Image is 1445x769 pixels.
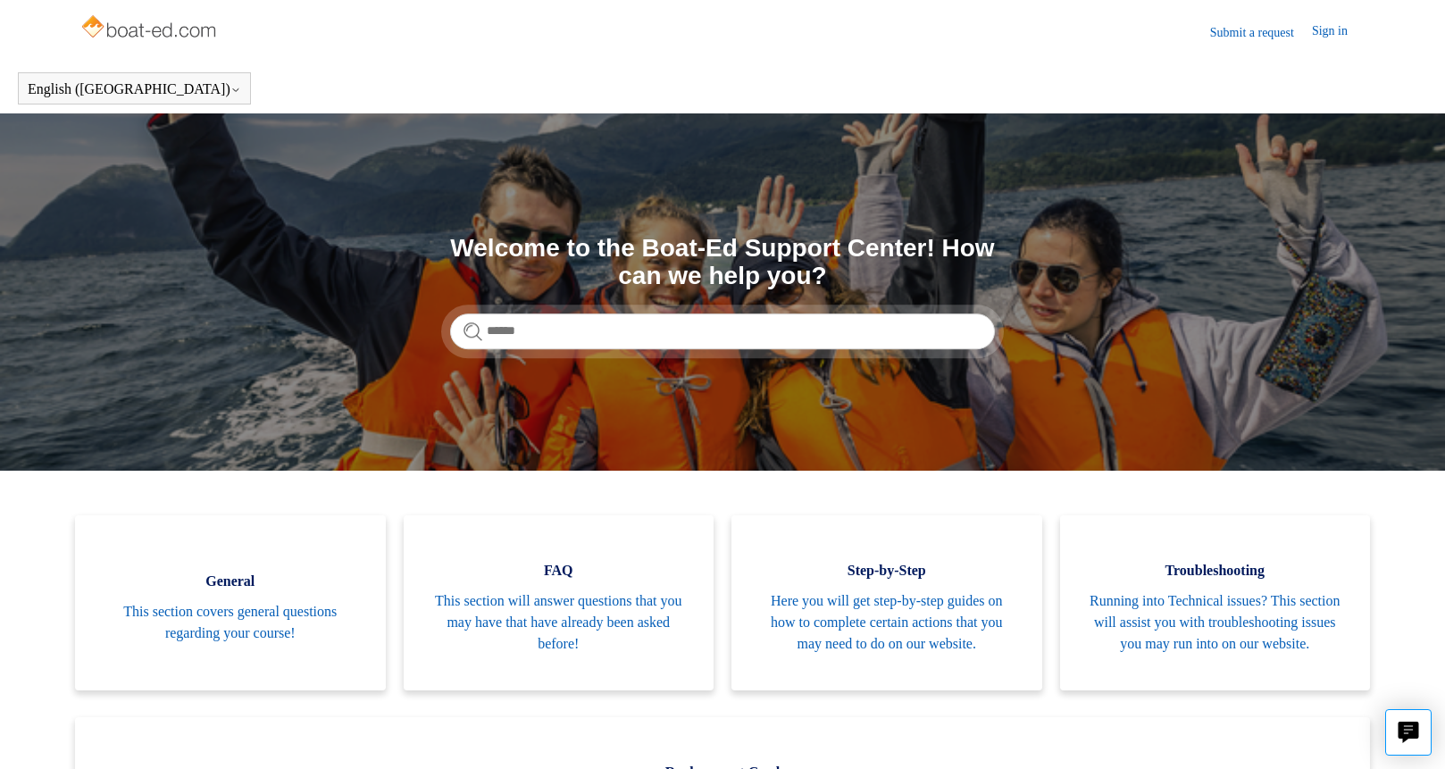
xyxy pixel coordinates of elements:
[79,11,221,46] img: Boat-Ed Help Center home page
[430,560,688,581] span: FAQ
[1210,23,1312,42] a: Submit a request
[404,515,714,690] a: FAQ This section will answer questions that you may have that have already been asked before!
[450,235,995,290] h1: Welcome to the Boat-Ed Support Center! How can we help you?
[1312,21,1366,43] a: Sign in
[1087,560,1344,581] span: Troubleshooting
[102,601,359,644] span: This section covers general questions regarding your course!
[758,590,1015,655] span: Here you will get step-by-step guides on how to complete certain actions that you may need to do ...
[28,81,241,97] button: English ([GEOGRAPHIC_DATA])
[1385,709,1432,756] button: Live chat
[450,313,995,349] input: Search
[731,515,1042,690] a: Step-by-Step Here you will get step-by-step guides on how to complete certain actions that you ma...
[75,515,386,690] a: General This section covers general questions regarding your course!
[1087,590,1344,655] span: Running into Technical issues? This section will assist you with troubleshooting issues you may r...
[430,590,688,655] span: This section will answer questions that you may have that have already been asked before!
[102,571,359,592] span: General
[1060,515,1371,690] a: Troubleshooting Running into Technical issues? This section will assist you with troubleshooting ...
[758,560,1015,581] span: Step-by-Step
